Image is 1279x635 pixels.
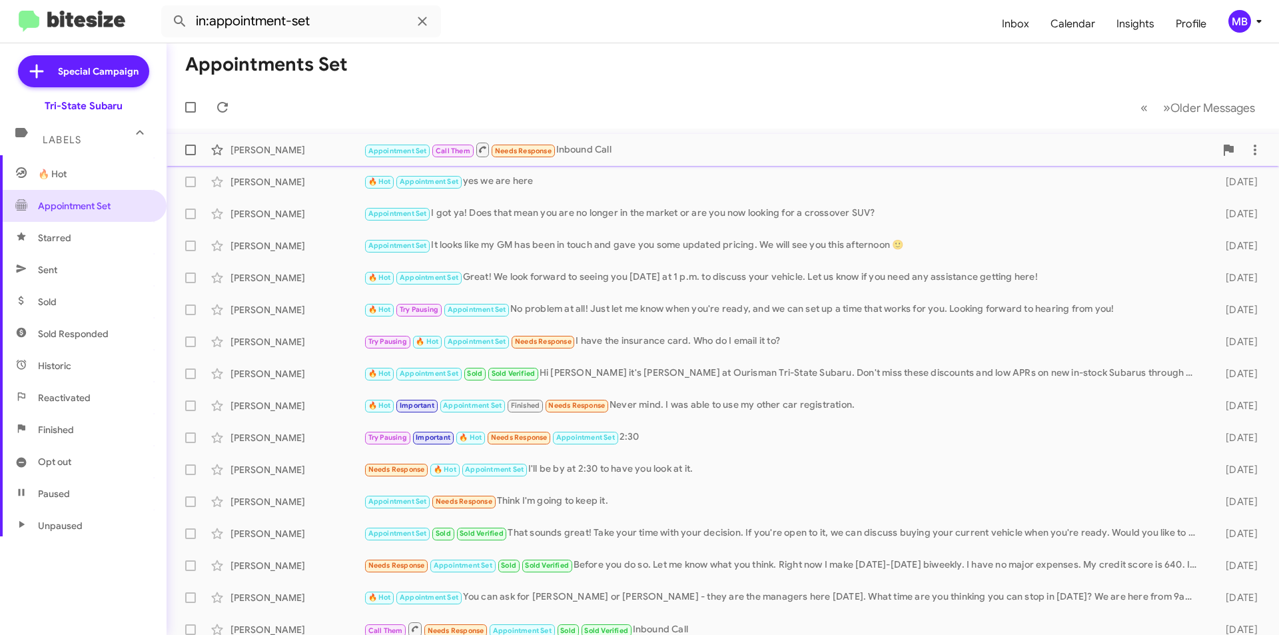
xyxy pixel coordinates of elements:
div: Hi [PERSON_NAME] it's [PERSON_NAME] at Ourisman Tri-State Subaru. Don't miss these discounts and ... [364,366,1204,381]
a: Insights [1106,5,1165,43]
div: I have the insurance card. Who do I email it to? [364,334,1204,349]
span: Call Them [368,626,403,635]
span: Needs Response [428,626,484,635]
span: Sold [467,369,482,378]
span: Sold Verified [492,369,536,378]
div: [PERSON_NAME] [230,367,364,380]
span: Appointment Set [448,337,506,346]
span: Older Messages [1170,101,1255,115]
span: Appointment Set [493,626,552,635]
div: [PERSON_NAME] [230,303,364,317]
span: 🔥 Hot [368,401,391,410]
div: [DATE] [1204,303,1268,317]
div: [PERSON_NAME] [230,143,364,157]
div: Great! We look forward to seeing you [DATE] at 1 p.m. to discuss your vehicle. Let us know if you... [364,270,1204,285]
span: 🔥 Hot [368,369,391,378]
a: Special Campaign [18,55,149,87]
span: 🔥 Hot [368,305,391,314]
div: [DATE] [1204,527,1268,540]
div: [DATE] [1204,175,1268,189]
a: Profile [1165,5,1217,43]
span: Appointment Set [400,593,458,602]
span: Reactivated [38,391,91,404]
span: Try Pausing [368,433,407,442]
span: 🔥 Hot [38,167,67,181]
span: Appointment Set [400,177,458,186]
span: » [1163,99,1170,116]
span: Try Pausing [400,305,438,314]
button: Previous [1132,94,1156,121]
span: Appointment Set [556,433,615,442]
span: Needs Response [436,497,492,506]
div: [DATE] [1204,399,1268,412]
div: [PERSON_NAME] [230,559,364,572]
div: That sounds great! Take your time with your decision. If you're open to it, we can discuss buying... [364,526,1204,541]
span: Sold [501,561,516,570]
div: [DATE] [1204,367,1268,380]
span: Sold Verified [584,626,628,635]
div: [DATE] [1204,207,1268,221]
div: [PERSON_NAME] [230,527,364,540]
span: Appointment Set [448,305,506,314]
div: [DATE] [1204,591,1268,604]
div: Tri-State Subaru [45,99,123,113]
button: MB [1217,10,1264,33]
span: 🔥 Hot [368,273,391,282]
span: Needs Response [491,433,548,442]
span: Call Them [436,147,470,155]
span: Appointment Set [465,465,524,474]
div: [DATE] [1204,495,1268,508]
span: Appointment Set [368,147,427,155]
input: Search [161,5,441,37]
div: [PERSON_NAME] [230,335,364,348]
div: [PERSON_NAME] [230,239,364,253]
h1: Appointments Set [185,54,348,75]
div: Never mind. I was able to use my other car registration. [364,398,1204,413]
span: Starred [38,231,71,245]
div: I got ya! Does that mean you are no longer in the market or are you now looking for a crossover SUV? [364,206,1204,221]
div: Before you do so. Let me know what you think. Right now I make [DATE]-[DATE] biweekly. I have no ... [364,558,1204,573]
span: Needs Response [495,147,552,155]
div: [DATE] [1204,271,1268,285]
span: 🔥 Hot [416,337,438,346]
div: MB [1228,10,1251,33]
div: [DATE] [1204,431,1268,444]
div: [DATE] [1204,335,1268,348]
div: 2:30 [364,430,1204,445]
span: Labels [43,134,81,146]
span: Sent [38,263,57,277]
button: Next [1155,94,1263,121]
span: 🔥 Hot [459,433,482,442]
div: [PERSON_NAME] [230,495,364,508]
div: [DATE] [1204,463,1268,476]
span: 🔥 Hot [368,177,391,186]
span: Sold Responded [38,327,109,340]
span: Important [400,401,434,410]
span: Appointment Set [368,497,427,506]
span: Sold Verified [460,529,504,538]
span: Sold [38,295,57,309]
span: Needs Response [368,561,425,570]
div: [PERSON_NAME] [230,271,364,285]
span: Important [416,433,450,442]
div: yes we are here [364,174,1204,189]
div: [PERSON_NAME] [230,463,364,476]
span: Finished [511,401,540,410]
span: Sold [560,626,576,635]
div: I'll be by at 2:30 to have you look at it. [364,462,1204,477]
span: Appointment Set [368,529,427,538]
span: Appointment Set [368,241,427,250]
span: Sold Verified [525,561,569,570]
span: 🔥 Hot [368,593,391,602]
nav: Page navigation example [1133,94,1263,121]
div: You can ask for [PERSON_NAME] or [PERSON_NAME] - they are the managers here [DATE]. What time are... [364,590,1204,605]
span: Appointment Set [368,209,427,218]
span: Historic [38,359,71,372]
span: Calendar [1040,5,1106,43]
span: 🔥 Hot [434,465,456,474]
a: Inbox [991,5,1040,43]
span: Finished [38,423,74,436]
